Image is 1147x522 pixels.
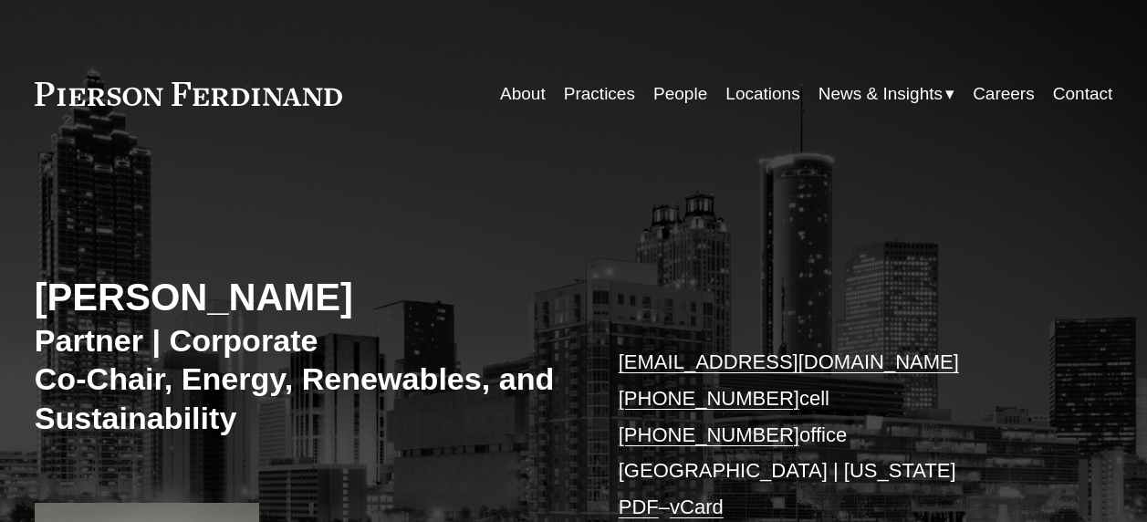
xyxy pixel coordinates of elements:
h3: Partner | Corporate Co-Chair, Energy, Renewables, and Sustainability [35,321,574,437]
a: [EMAIL_ADDRESS][DOMAIN_NAME] [619,350,959,373]
a: Contact [1053,77,1112,111]
a: People [653,77,707,111]
a: Practices [564,77,635,111]
span: News & Insights [819,78,943,110]
a: About [500,77,546,111]
a: [PHONE_NUMBER] [619,387,799,410]
a: PDF [619,496,659,518]
a: folder dropdown [819,77,954,111]
a: Careers [973,77,1035,111]
a: vCard [670,496,724,518]
a: [PHONE_NUMBER] [619,423,799,446]
a: Locations [725,77,799,111]
h2: [PERSON_NAME] [35,275,574,320]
